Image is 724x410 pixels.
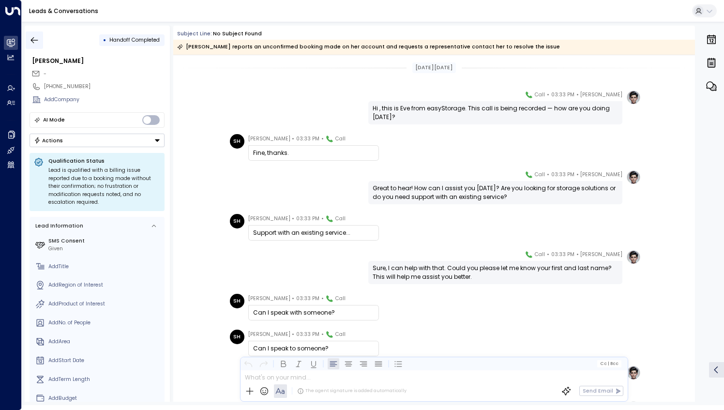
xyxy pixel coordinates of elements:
img: profile-logo.png [626,90,641,105]
div: [PERSON_NAME] reports an unconfirmed booking made on her account and requests a representative co... [177,42,560,52]
div: SH [230,134,244,149]
div: Given [48,245,162,253]
span: • [292,214,294,224]
div: AddArea [48,338,162,346]
span: • [321,294,324,304]
div: Support with an existing service... [253,228,374,237]
div: AI Mode [43,115,65,125]
span: [PERSON_NAME] [580,250,622,259]
div: The agent signature is added automatically [297,388,407,395]
img: profile-logo.png [626,250,641,264]
label: SMS Consent [48,237,162,245]
div: Lead is qualified with a billing issue reported due to a booking made without their confirmation;... [48,167,160,207]
span: 03:33 PM [296,134,319,144]
span: Call [535,250,545,259]
button: Cc|Bcc [597,360,621,367]
span: • [576,170,579,180]
div: AddCompany [44,96,165,104]
span: • [321,134,324,144]
span: Handoff Completed [109,36,160,44]
span: | [607,361,609,366]
div: SH [230,294,244,308]
div: AddStart Date [48,357,162,364]
span: • [292,134,294,144]
div: [PHONE_NUMBER] [44,83,165,91]
span: - [44,70,46,77]
img: profile-logo.png [626,170,641,184]
div: AddNo. of People [48,319,162,327]
span: Call [335,294,346,304]
div: Button group with a nested menu [30,134,165,147]
span: • [547,170,549,180]
div: Lead Information [33,222,83,230]
div: • [103,33,106,46]
div: Hi , this is Eve from easyStorage. This call is being recorded — how are you doing [DATE]? [373,104,618,121]
div: AddBudget [48,395,162,402]
span: [PERSON_NAME] [248,214,290,224]
span: [PERSON_NAME] [248,294,290,304]
span: Call [335,134,346,144]
span: [PERSON_NAME] [248,330,290,339]
span: • [321,214,324,224]
span: 03:33 PM [296,214,319,224]
div: [PERSON_NAME] [32,57,165,65]
span: • [547,250,549,259]
span: 03:33 PM [551,250,574,259]
span: Call [535,170,545,180]
button: Redo [257,358,269,369]
span: [PERSON_NAME] [248,134,290,144]
div: SH [230,330,244,344]
span: • [292,330,294,339]
div: Fine, thanks. [253,149,374,157]
button: Actions [30,134,165,147]
a: Leads & Conversations [29,7,98,15]
span: Call [535,90,545,100]
div: [DATE][DATE] [412,62,456,73]
span: • [292,294,294,304]
span: • [576,250,579,259]
span: 03:33 PM [551,170,574,180]
div: AddProduct of Interest [48,300,162,308]
img: profile-logo.png [626,365,641,380]
span: [PERSON_NAME] [580,90,622,100]
div: Can I speak to someone? [253,344,374,353]
span: [PERSON_NAME] [580,170,622,180]
span: 03:33 PM [296,330,319,339]
div: No subject found [213,30,262,38]
div: AddRegion of Interest [48,281,162,289]
span: • [576,90,579,100]
span: • [321,330,324,339]
span: 03:33 PM [296,294,319,304]
div: AddTitle [48,263,162,271]
div: Can I speak with someone? [253,308,374,317]
span: Call [335,214,346,224]
button: Undo [242,358,254,369]
span: Call [335,330,346,339]
span: Cc Bcc [600,361,618,366]
div: Great to hear! How can I assist you [DATE]? Are you looking for storage solutions or do you need ... [373,184,618,201]
div: Actions [34,137,63,144]
span: • [547,90,549,100]
div: Sure, I can help with that. Could you please let me know your first and last name? This will help... [373,264,618,281]
div: AddTerm Length [48,376,162,383]
span: Subject Line: [177,30,212,37]
div: SH [230,214,244,228]
span: 03:33 PM [551,90,574,100]
p: Qualification Status [48,157,160,165]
